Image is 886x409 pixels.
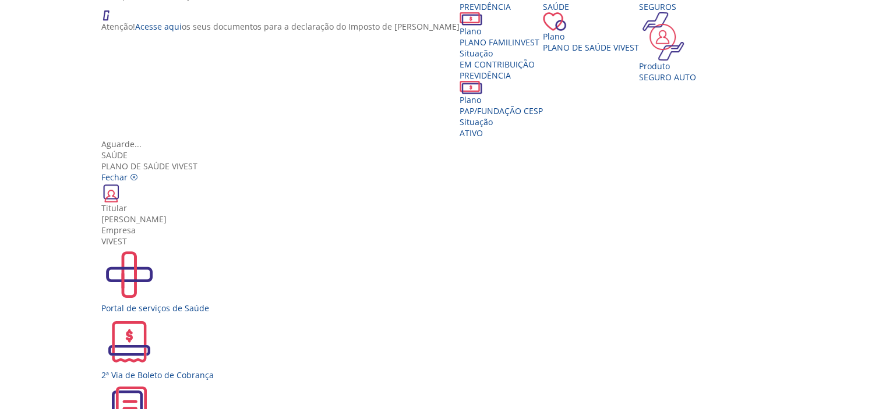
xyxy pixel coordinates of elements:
a: Fechar [101,172,138,183]
div: 2ª Via de Boleto de Cobrança [101,369,793,380]
div: Previdência [460,70,543,81]
img: 2ViaCobranca.svg [101,314,157,369]
span: EM CONTRIBUIÇÃO [460,59,535,70]
img: PortalSaude.svg [101,247,157,303]
div: Seguros [639,1,696,12]
div: Previdência [460,1,543,12]
div: VIVEST [101,236,793,247]
div: [PERSON_NAME] [101,214,793,225]
div: SEGURO AUTO [639,72,696,83]
a: Acesse aqui [135,21,182,32]
div: Plano de Saúde VIVEST [101,150,793,172]
span: PLANO FAMILINVEST [460,37,539,48]
a: Saúde PlanoPlano de Saúde VIVEST [543,1,639,53]
img: ico_seguros.png [639,12,687,61]
img: ico_dinheiro.png [460,81,482,94]
div: Plano [460,94,543,105]
a: 2ª Via de Boleto de Cobrança [101,314,793,380]
div: Situação [460,48,543,59]
div: Titular [101,202,793,214]
a: Portal de serviços de Saúde [101,247,793,314]
span: PAP/FUNDAÇÃO CESP [460,105,543,116]
img: ico_atencao.png [101,1,121,21]
a: Previdência PlanoPAP/FUNDAÇÃO CESP SituaçãoAtivo [460,70,543,138]
div: Situação [460,116,543,127]
div: Empresa [101,225,793,236]
span: Plano de Saúde VIVEST [543,42,639,53]
img: ico_coracao.png [543,12,566,31]
div: Aguarde... [101,138,793,150]
span: Ativo [460,127,483,138]
img: ico_dinheiro.png [460,12,482,26]
div: Portal de serviços de Saúde [101,303,793,314]
div: Saúde [543,1,639,12]
a: Seguros Produto SEGURO AUTO [639,1,696,83]
a: Previdência PlanoPLANO FAMILINVEST SituaçãoEM CONTRIBUIÇÃO [460,1,543,70]
div: Plano [543,31,639,42]
img: ico_carteirinha.png [101,183,121,202]
p: Atenção! os seus documentos para a declaração do Imposto de [PERSON_NAME] [101,21,460,32]
span: Fechar [101,172,128,183]
div: Plano [460,26,543,37]
div: Produto [639,61,696,72]
div: Saúde [101,150,793,161]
